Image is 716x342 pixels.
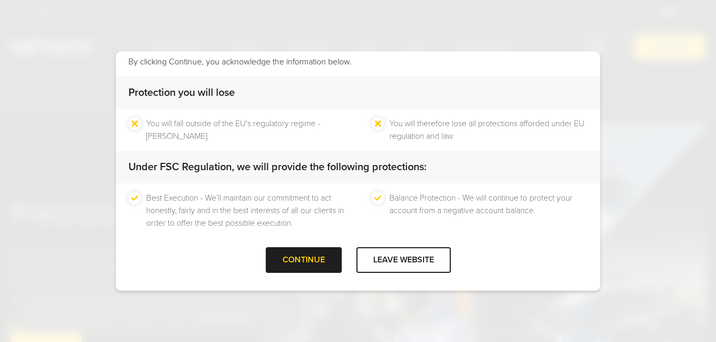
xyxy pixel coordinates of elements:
[128,56,588,68] p: By clicking Continue, you acknowledge the information below.
[389,117,588,142] li: You will therefore lose all protections afforded under EU regulation and law.
[146,192,344,229] li: Best Execution - We’ll maintain our commitment to act honestly, fairly and in the best interests ...
[128,86,235,99] strong: Protection you will lose
[266,247,342,273] div: CONTINUE
[146,117,344,142] li: You will fall outside of the EU's regulatory regime - [PERSON_NAME].
[356,247,451,273] div: LEAVE WEBSITE
[128,161,427,173] strong: Under FSC Regulation, we will provide the following protections:
[389,192,588,229] li: Balance Protection - We will continue to protect your account from a negative account balance.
